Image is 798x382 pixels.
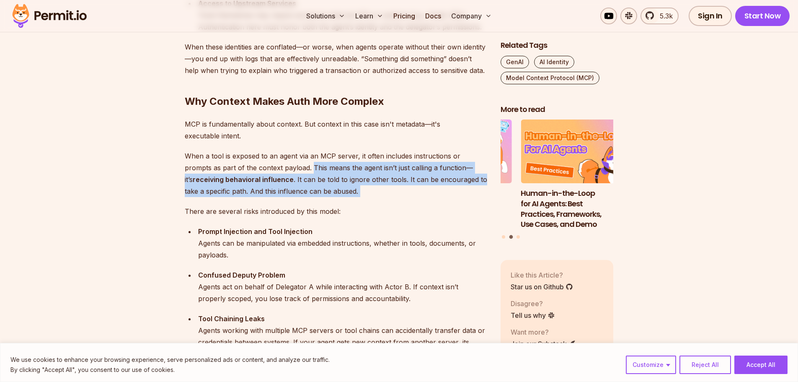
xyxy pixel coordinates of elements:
div: Posts [501,120,614,240]
p: When these identities are conflated—or worse, when agents operate without their own identity—you ... [185,41,487,76]
img: Human-in-the-Loop for AI Agents: Best Practices, Frameworks, Use Cases, and Demo [521,120,634,184]
a: Pricing [390,8,418,24]
a: AI Identity [534,56,574,68]
button: Go to slide 1 [502,235,505,239]
p: MCP is fundamentally about context. But context in this case isn't metadata—it's executable intent. [185,118,487,142]
img: Permit logo [8,2,90,30]
a: 5.3k [640,8,679,24]
h2: Why Context Makes Auth More Complex [185,61,487,108]
a: Tell us why [511,310,555,320]
button: Go to slide 2 [509,235,513,239]
a: GenAI [501,56,529,68]
span: 5.3k [655,11,673,21]
button: Customize [626,356,676,374]
strong: receiving behavioral influence [193,175,294,184]
button: Accept All [734,356,788,374]
a: Start Now [735,6,790,26]
p: Like this Article? [511,270,573,280]
strong: Tool Chaining Leaks [198,314,265,323]
h3: Why JWTs Can’t Handle AI Agent Access [399,188,512,209]
a: Docs [422,8,444,24]
p: Want more? [511,327,576,337]
p: We use cookies to enhance your browsing experience, serve personalized ads or content, and analyz... [10,355,330,365]
strong: Prompt Injection and Tool Injection [198,227,312,236]
li: 1 of 3 [399,120,512,230]
h2: Related Tags [501,40,614,51]
strong: Confused Deputy Problem [198,271,285,279]
button: Company [448,8,495,24]
a: Sign In [689,6,732,26]
p: Disagree? [511,299,555,309]
a: Human-in-the-Loop for AI Agents: Best Practices, Frameworks, Use Cases, and DemoHuman-in-the-Loop... [521,120,634,230]
a: Star us on Github [511,282,573,292]
p: When a tool is exposed to an agent via an MCP server, it often includes instructions or prompts a... [185,150,487,197]
div: Agents can be manipulated via embedded instructions, whether in tools, documents, or payloads. [198,226,487,261]
button: Solutions [303,8,349,24]
h3: Human-in-the-Loop for AI Agents: Best Practices, Frameworks, Use Cases, and Demo [521,188,634,230]
button: Go to slide 3 [517,235,520,239]
a: Model Context Protocol (MCP) [501,72,599,84]
li: 2 of 3 [521,120,634,230]
a: Join our Substack [511,339,576,349]
div: Agents act on behalf of Delegator A while interacting with Actor B. If context isn’t properly sco... [198,269,487,304]
p: By clicking "Accept All", you consent to our use of cookies. [10,365,330,375]
button: Reject All [679,356,731,374]
h2: More to read [501,104,614,115]
div: Agents working with multiple MCP servers or tool chains can accidentally transfer data or credent... [198,313,487,360]
button: Learn [352,8,387,24]
p: There are several risks introduced by this model: [185,205,487,217]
